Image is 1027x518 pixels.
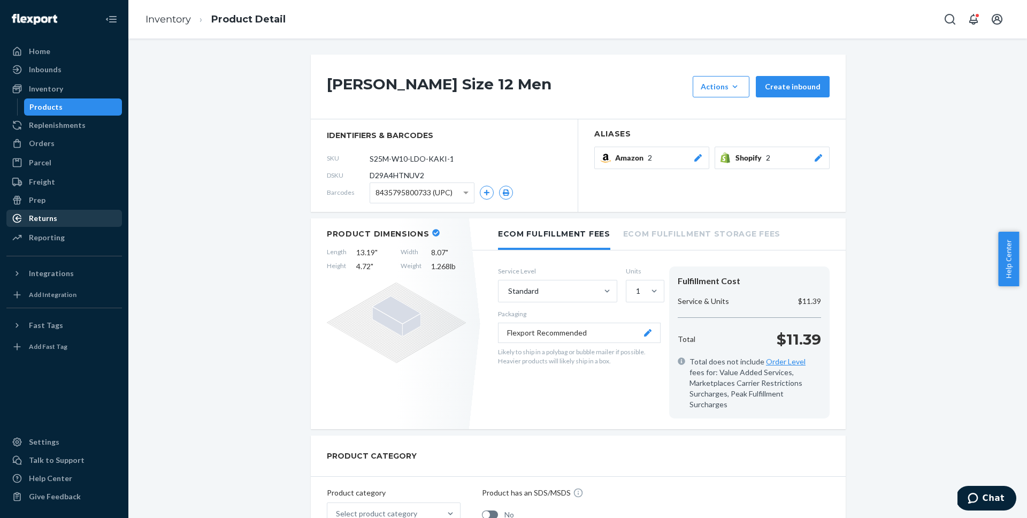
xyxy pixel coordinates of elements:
[6,433,122,451] a: Settings
[327,446,417,466] h2: PRODUCT CATEGORY
[211,13,286,25] a: Product Detail
[375,248,378,257] span: "
[798,296,821,307] p: $11.39
[29,64,62,75] div: Inbounds
[6,317,122,334] button: Fast Tags
[6,61,122,78] a: Inbounds
[29,177,55,187] div: Freight
[29,195,45,205] div: Prep
[508,286,539,296] div: Standard
[327,171,370,180] span: DSKU
[327,76,687,97] h1: [PERSON_NAME] Size 12 Men
[29,491,81,502] div: Give Feedback
[327,247,347,258] span: Length
[375,184,453,202] span: 8435795800733 (UPC)
[6,135,122,152] a: Orders
[498,309,661,318] p: Packaging
[29,290,76,299] div: Add Integration
[6,488,122,505] button: Give Feedback
[29,157,51,168] div: Parcel
[12,14,57,25] img: Flexport logo
[998,232,1019,286] button: Help Center
[431,261,466,272] span: 1.268 lb
[431,247,466,258] span: 8.07
[29,473,72,484] div: Help Center
[6,117,122,134] a: Replenishments
[6,286,122,303] a: Add Integration
[6,43,122,60] a: Home
[678,334,695,345] p: Total
[693,76,749,97] button: Actions
[648,153,652,163] span: 2
[498,266,617,276] label: Service Level
[29,232,65,243] div: Reporting
[636,286,640,296] div: 1
[327,188,370,197] span: Barcodes
[507,286,508,296] input: Standard
[957,486,1016,513] iframe: Opens a widget where you can chat to one of our agents
[594,130,830,138] h2: Aliases
[939,9,961,30] button: Open Search Box
[401,261,421,272] span: Weight
[446,248,448,257] span: "
[6,80,122,97] a: Inventory
[626,266,661,276] label: Units
[327,261,347,272] span: Height
[356,247,391,258] span: 13.19
[371,262,373,271] span: "
[498,323,661,343] button: Flexport Recommended
[678,275,821,287] div: Fulfillment Cost
[766,357,806,366] a: Order Level
[29,455,85,466] div: Talk to Support
[777,329,821,350] p: $11.39
[689,356,821,410] span: Total does not include fees for: Value Added Services, Marketplaces Carrier Restrictions Surcharg...
[498,347,661,365] p: Likely to ship in a polybag or bubble mailer if possible. Heavier products will likely ship in a ...
[594,147,709,169] button: Amazon2
[29,138,55,149] div: Orders
[6,229,122,246] a: Reporting
[370,170,424,181] span: D29A4HTNUV2
[24,98,122,116] a: Products
[29,83,63,94] div: Inventory
[327,229,430,239] h2: Product Dimensions
[678,296,729,307] p: Service & Units
[29,437,59,447] div: Settings
[635,286,636,296] input: 1
[623,218,780,248] li: Ecom Fulfillment Storage Fees
[6,265,122,282] button: Integrations
[327,487,461,498] p: Product category
[715,147,830,169] button: Shopify2
[701,81,741,92] div: Actions
[29,120,86,131] div: Replenishments
[6,154,122,171] a: Parcel
[6,452,122,469] button: Talk to Support
[327,154,370,163] span: SKU
[29,213,57,224] div: Returns
[6,192,122,209] a: Prep
[615,153,648,163] span: Amazon
[756,76,830,97] button: Create inbound
[29,342,67,351] div: Add Fast Tag
[986,9,1008,30] button: Open account menu
[401,247,421,258] span: Width
[735,153,766,163] span: Shopify
[766,153,770,163] span: 2
[6,173,122,191] a: Freight
[29,320,63,331] div: Fast Tags
[6,210,122,227] a: Returns
[498,218,610,250] li: Ecom Fulfillment Fees
[963,9,984,30] button: Open notifications
[482,487,571,498] p: Product has an SDS/MSDS
[6,470,122,487] a: Help Center
[145,13,191,25] a: Inventory
[6,338,122,355] a: Add Fast Tag
[29,102,63,112] div: Products
[29,46,50,57] div: Home
[101,9,122,30] button: Close Navigation
[29,268,74,279] div: Integrations
[327,130,562,141] span: identifiers & barcodes
[137,4,294,35] ol: breadcrumbs
[356,261,391,272] span: 4.72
